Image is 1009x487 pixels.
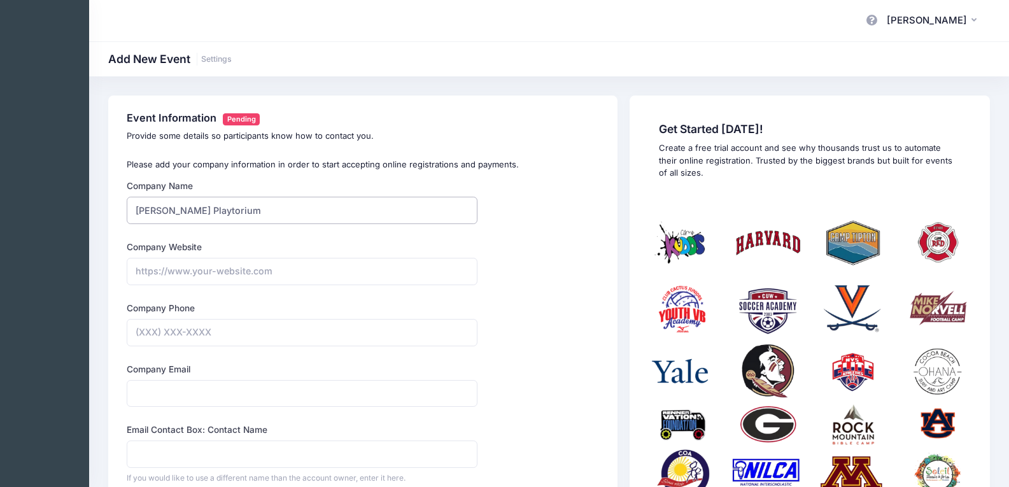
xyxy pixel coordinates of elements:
p: Provide some details so participants know how to contact you. [127,130,598,143]
h1: Add New Event [108,52,232,66]
h4: Event Information [127,112,598,125]
button: [PERSON_NAME] [878,6,990,36]
label: Company Phone [127,302,195,314]
p: Create a free trial account and see why thousands trust us to automate their online registration.... [659,142,961,180]
span: [PERSON_NAME] [887,13,967,27]
div: If you would like to use a different name than the account owner, enter it here. [127,472,477,484]
span: Pending [223,113,260,125]
span: Get Started [DATE]! [659,122,961,136]
input: (XXX) XXX-XXXX [127,319,477,346]
label: Company Email [127,363,190,376]
label: Company Website [127,241,202,253]
a: Settings [201,55,232,64]
input: https://www.your-website.com [127,258,477,285]
label: Company Name [127,180,193,192]
label: Email Contact Box: Contact Name [127,423,267,436]
p: Please add your company information in order to start accepting online registrations and payments. [127,159,598,171]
